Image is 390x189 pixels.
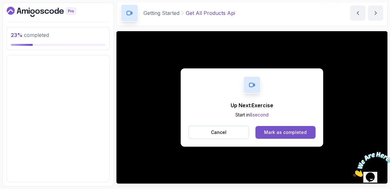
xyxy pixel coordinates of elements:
[116,31,387,184] iframe: 8 - Get All Products API
[368,5,383,21] button: next content
[231,101,273,109] p: Up Next: Exercise
[351,149,390,179] iframe: chat widget
[143,9,179,17] p: Getting Started
[264,129,307,136] div: Mark as completed
[211,129,226,136] p: Cancel
[188,126,249,139] button: Cancel
[3,3,5,8] span: 1
[3,3,42,28] img: Chat attention grabber
[11,32,23,38] span: 23 %
[231,112,273,118] p: Start in
[7,7,91,17] a: Dashboard
[350,5,366,21] button: previous content
[255,126,316,139] button: Mark as completed
[186,9,235,17] p: Get All Products Api
[11,32,49,38] span: completed
[250,112,268,117] span: 8 second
